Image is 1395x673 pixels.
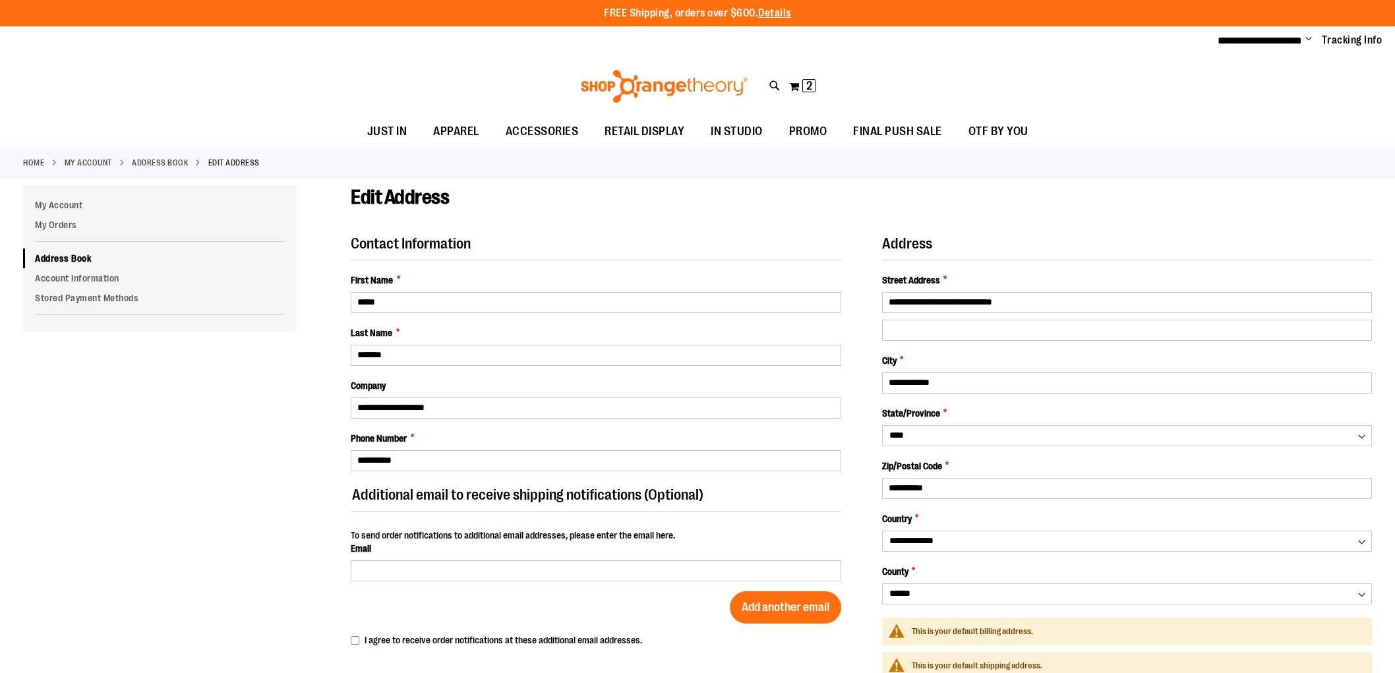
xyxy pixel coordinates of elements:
span: PROMO [789,117,827,146]
span: 2 [806,79,812,92]
img: Shop Orangetheory [579,70,750,103]
span: Street Address [882,274,940,287]
strong: Edit Address [208,157,260,169]
span: Additional email to receive shipping notifications (Optional) [352,486,703,503]
a: My Account [65,157,112,169]
span: ACCESSORIES [506,117,579,146]
a: Address Book [132,157,188,169]
span: Add another email [742,600,829,614]
a: Account Information [23,268,297,288]
a: Home [23,157,44,169]
span: City [882,354,897,367]
a: Address Book [23,249,297,268]
span: Edit Address [351,186,449,208]
span: This is your default billing address. [912,626,1033,636]
span: This is your default shipping address. [912,660,1042,670]
a: My Account [23,195,297,215]
span: IN STUDIO [711,117,763,146]
span: Email [351,543,371,554]
span: OTF BY YOU [968,117,1028,146]
span: Zip/Postal Code [882,459,942,473]
div: To send order notifications to additional email addresses, please enter the email here. [351,529,841,542]
a: Stored Payment Methods [23,288,297,308]
span: Phone Number [351,432,407,445]
a: Tracking Info [1322,33,1382,47]
span: State/Province [882,407,940,420]
span: APPAREL [433,117,479,146]
p: FREE Shipping, orders over $600. [604,6,791,21]
span: Country [882,512,912,525]
span: I agree to receive order notifications at these additional email addresses. [365,635,642,645]
span: County [882,565,908,578]
a: Details [758,7,791,19]
button: Account menu [1305,34,1312,47]
span: RETAIL DISPLAY [605,117,684,146]
span: Company [351,380,386,391]
span: Address [882,235,932,252]
a: My Orders [23,215,297,235]
button: Add another email [730,591,841,624]
span: Contact Information [351,235,471,252]
span: JUST IN [367,117,407,146]
span: First Name [351,274,393,287]
span: FINAL PUSH SALE [853,117,942,146]
span: Last Name [351,326,392,339]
